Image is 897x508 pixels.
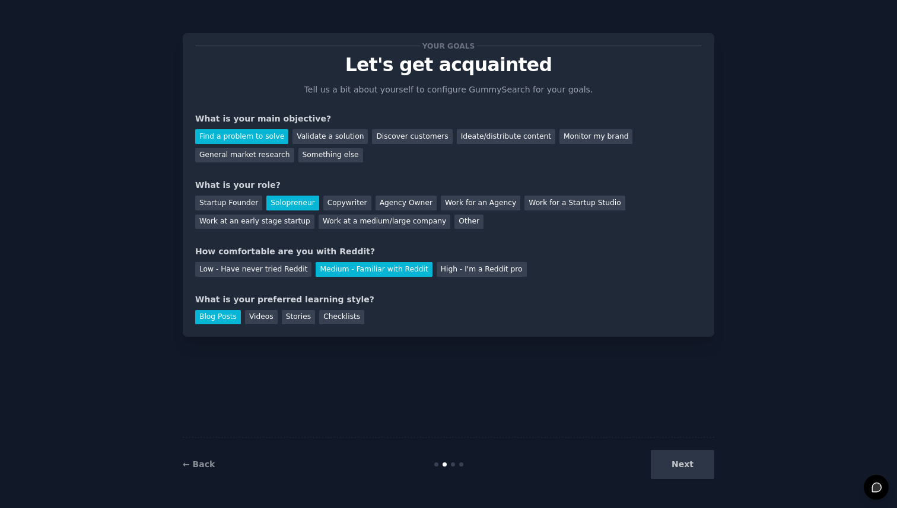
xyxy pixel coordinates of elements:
[437,262,527,277] div: High - I'm a Reddit pro
[195,55,702,75] p: Let's get acquainted
[316,262,432,277] div: Medium - Familiar with Reddit
[299,84,598,96] p: Tell us a bit about yourself to configure GummySearch for your goals.
[454,215,484,229] div: Other
[266,196,319,210] div: Solopreneur
[183,459,215,469] a: ← Back
[376,196,437,210] div: Agency Owner
[245,310,278,325] div: Videos
[195,148,294,163] div: General market research
[298,148,363,163] div: Something else
[195,196,262,210] div: Startup Founder
[195,262,311,277] div: Low - Have never tried Reddit
[524,196,625,210] div: Work for a Startup Studio
[319,215,450,229] div: Work at a medium/large company
[195,179,702,191] div: What is your role?
[372,129,452,144] div: Discover customers
[195,215,314,229] div: Work at an early stage startup
[195,113,702,125] div: What is your main objective?
[323,196,371,210] div: Copywriter
[195,245,702,258] div: How comfortable are you with Reddit?
[195,129,288,144] div: Find a problem to solve
[282,310,315,325] div: Stories
[420,40,477,52] span: Your goals
[319,310,364,325] div: Checklists
[559,129,632,144] div: Monitor my brand
[441,196,520,210] div: Work for an Agency
[195,310,241,325] div: Blog Posts
[292,129,368,144] div: Validate a solution
[457,129,555,144] div: Ideate/distribute content
[195,293,702,306] div: What is your preferred learning style?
